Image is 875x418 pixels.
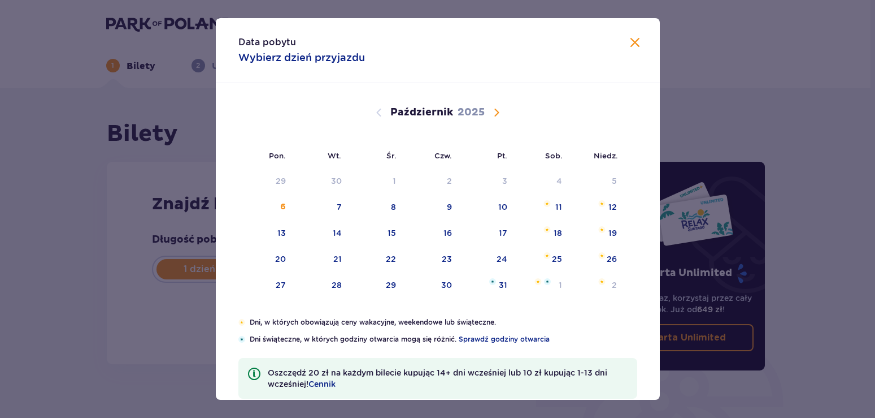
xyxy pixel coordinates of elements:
td: niedziela, 26 października 2025 [570,247,625,272]
td: wtorek, 21 października 2025 [294,247,350,272]
div: 23 [442,253,452,265]
img: Pomarańczowa gwiazdka [598,200,606,207]
div: 18 [554,227,562,239]
div: 31 [499,279,507,291]
td: wtorek, 28 października 2025 [294,273,350,298]
td: niedziela, 2 listopada 2025 [570,273,625,298]
p: Dni świąteczne, w których godziny otwarcia mogą się różnić. [250,334,637,344]
img: Pomarańczowa gwiazdka [598,252,606,259]
div: 7 [337,201,342,213]
td: niedziela, 19 października 2025 [570,221,625,246]
td: sobota, 11 października 2025 [515,195,570,220]
div: 25 [552,253,562,265]
img: Pomarańczowa gwiazdka [543,226,551,233]
div: 12 [608,201,617,213]
div: 11 [555,201,562,213]
img: Pomarańczowa gwiazdka [543,252,551,259]
p: Dni, w których obowiązują ceny wakacyjne, weekendowe lub świąteczne. [250,317,637,327]
div: 24 [497,253,507,265]
div: 10 [498,201,507,213]
td: Data niedostępna. piątek, 3 października 2025 [460,169,516,194]
img: Niebieska gwiazdka [238,336,245,343]
div: 29 [276,175,286,187]
td: czwartek, 9 października 2025 [404,195,460,220]
div: 1 [393,175,396,187]
div: 8 [391,201,396,213]
div: 28 [332,279,342,291]
a: Cennik [308,378,336,390]
div: 30 [331,175,342,187]
td: czwartek, 23 października 2025 [404,247,460,272]
small: Wt. [328,151,341,160]
td: środa, 8 października 2025 [350,195,404,220]
small: Czw. [434,151,452,160]
div: 16 [443,227,452,239]
div: 1 [559,279,562,291]
td: czwartek, 16 października 2025 [404,221,460,246]
div: 19 [608,227,617,239]
div: 14 [333,227,342,239]
td: poniedziałek, 13 października 2025 [238,221,294,246]
td: poniedziałek, 27 października 2025 [238,273,294,298]
img: Pomarańczowa gwiazdka [598,278,606,285]
td: sobota, 25 października 2025 [515,247,570,272]
button: Poprzedni miesiąc [372,106,386,119]
small: Pon. [269,151,286,160]
button: Zamknij [628,36,642,50]
div: 15 [388,227,396,239]
td: sobota, 1 listopada 2025 [515,273,570,298]
td: środa, 22 października 2025 [350,247,404,272]
small: Śr. [386,151,397,160]
td: sobota, 18 października 2025 [515,221,570,246]
td: niedziela, 12 października 2025 [570,195,625,220]
div: 21 [333,253,342,265]
td: piątek, 17 października 2025 [460,221,516,246]
td: Data niedostępna. niedziela, 5 października 2025 [570,169,625,194]
img: Pomarańczowa gwiazdka [598,226,606,233]
img: Pomarańczowa gwiazdka [238,319,246,326]
div: 22 [386,253,396,265]
td: wtorek, 14 października 2025 [294,221,350,246]
button: Następny miesiąc [490,106,503,119]
p: Data pobytu [238,36,296,49]
img: Pomarańczowa gwiazdka [534,278,542,285]
div: 5 [612,175,617,187]
div: 20 [275,253,286,265]
td: Data niedostępna. czwartek, 2 października 2025 [404,169,460,194]
td: Data niedostępna. środa, 1 października 2025 [350,169,404,194]
div: 2 [447,175,452,187]
td: Data niedostępna. sobota, 4 października 2025 [515,169,570,194]
div: 17 [499,227,507,239]
img: Niebieska gwiazdka [544,278,551,285]
div: 9 [447,201,452,213]
small: Niedz. [594,151,618,160]
p: Oszczędź 20 zł na każdym bilecie kupując 14+ dni wcześniej lub 10 zł kupując 1-13 dni wcześniej! [268,367,628,390]
div: 3 [502,175,507,187]
small: Sob. [545,151,563,160]
td: piątek, 24 października 2025 [460,247,516,272]
td: wtorek, 7 października 2025 [294,195,350,220]
img: Niebieska gwiazdka [489,278,496,285]
td: Data niedostępna. poniedziałek, 29 września 2025 [238,169,294,194]
div: 13 [277,227,286,239]
a: Sprawdź godziny otwarcia [459,334,550,344]
div: 30 [441,279,452,291]
td: poniedziałek, 20 października 2025 [238,247,294,272]
div: 2 [612,279,617,291]
td: Data niedostępna. wtorek, 30 września 2025 [294,169,350,194]
small: Pt. [497,151,507,160]
div: 6 [280,201,286,213]
div: 4 [556,175,562,187]
td: poniedziałek, 6 października 2025 [238,195,294,220]
p: 2025 [458,106,485,119]
div: 27 [276,279,286,291]
td: piątek, 10 października 2025 [460,195,516,220]
div: 29 [386,279,396,291]
td: środa, 29 października 2025 [350,273,404,298]
td: środa, 15 października 2025 [350,221,404,246]
p: Październik [390,106,453,119]
p: Wybierz dzień przyjazdu [238,51,365,64]
div: 26 [607,253,617,265]
img: Pomarańczowa gwiazdka [543,200,551,207]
